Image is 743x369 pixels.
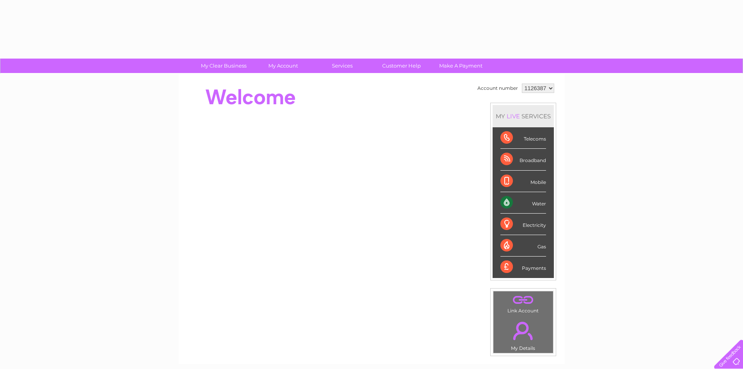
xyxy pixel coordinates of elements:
[505,112,521,120] div: LIVE
[429,59,493,73] a: Make A Payment
[495,317,551,344] a: .
[500,192,546,214] div: Water
[500,149,546,170] div: Broadband
[500,171,546,192] div: Mobile
[500,257,546,278] div: Payments
[369,59,434,73] a: Customer Help
[251,59,315,73] a: My Account
[493,105,554,127] div: MY SERVICES
[495,293,551,307] a: .
[500,235,546,257] div: Gas
[500,127,546,149] div: Telecoms
[192,59,256,73] a: My Clear Business
[493,291,553,316] td: Link Account
[493,315,553,353] td: My Details
[475,82,520,95] td: Account number
[310,59,374,73] a: Services
[500,214,546,235] div: Electricity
